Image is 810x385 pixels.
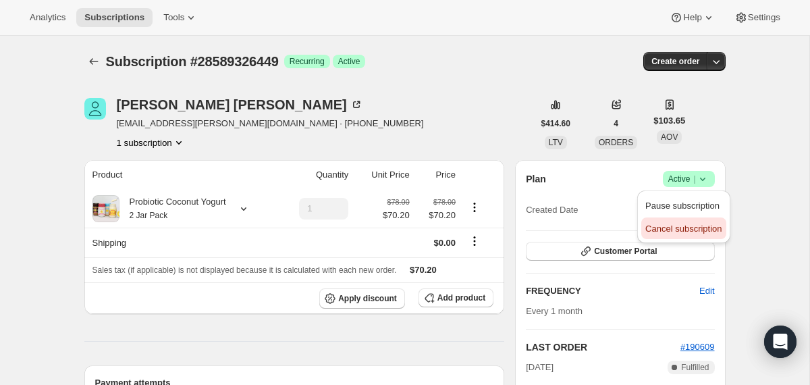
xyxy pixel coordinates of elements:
[726,8,788,27] button: Settings
[117,117,424,130] span: [EMAIL_ADDRESS][PERSON_NAME][DOMAIN_NAME] · [PHONE_NUMBER]
[433,198,456,206] small: $78.00
[526,340,680,354] h2: LAST ORDER
[764,326,796,358] div: Open Intercom Messenger
[338,56,360,67] span: Active
[653,114,685,128] span: $103.65
[22,8,74,27] button: Analytics
[526,172,546,186] h2: Plan
[277,160,352,190] th: Quantity
[117,136,186,149] button: Product actions
[434,238,456,248] span: $0.00
[691,280,722,302] button: Edit
[661,132,678,142] span: AOV
[683,12,701,23] span: Help
[84,98,106,120] span: Maddie Harbison
[30,12,65,23] span: Analytics
[533,114,578,133] button: $414.60
[84,228,277,257] th: Shipping
[119,195,226,222] div: Probiotic Coconut Yogurt
[76,8,153,27] button: Subscriptions
[651,56,699,67] span: Create order
[668,172,709,186] span: Active
[549,138,563,147] span: LTV
[605,114,626,133] button: 4
[594,246,657,257] span: Customer Portal
[130,211,168,220] small: 2 Jar Pack
[352,160,413,190] th: Unit Price
[645,201,720,211] span: Pause subscription
[319,288,405,309] button: Apply discount
[641,217,726,239] button: Cancel subscription
[92,195,119,222] img: product img
[526,242,714,261] button: Customer Portal
[117,98,363,111] div: [PERSON_NAME] [PERSON_NAME]
[418,209,456,222] span: $70.20
[290,56,325,67] span: Recurring
[410,265,437,275] span: $70.20
[641,195,726,216] button: Pause subscription
[526,306,583,316] span: Every 1 month
[699,284,714,298] span: Edit
[437,292,485,303] span: Add product
[681,362,709,373] span: Fulfilled
[338,293,397,304] span: Apply discount
[541,118,570,129] span: $414.60
[106,54,279,69] span: Subscription #28589326449
[661,8,723,27] button: Help
[464,234,485,249] button: Shipping actions
[383,209,410,222] span: $70.20
[418,288,493,307] button: Add product
[414,160,460,190] th: Price
[645,224,722,234] span: Cancel subscription
[599,138,633,147] span: ORDERS
[84,52,103,71] button: Subscriptions
[464,200,485,215] button: Product actions
[526,361,553,374] span: [DATE]
[748,12,780,23] span: Settings
[643,52,707,71] button: Create order
[387,198,410,206] small: $78.00
[693,174,695,184] span: |
[614,118,618,129] span: 4
[92,265,397,275] span: Sales tax (if applicable) is not displayed because it is calculated with each new order.
[526,284,699,298] h2: FREQUENCY
[526,203,578,217] span: Created Date
[155,8,206,27] button: Tools
[680,340,715,354] button: #190609
[680,342,715,352] a: #190609
[84,160,277,190] th: Product
[84,12,144,23] span: Subscriptions
[163,12,184,23] span: Tools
